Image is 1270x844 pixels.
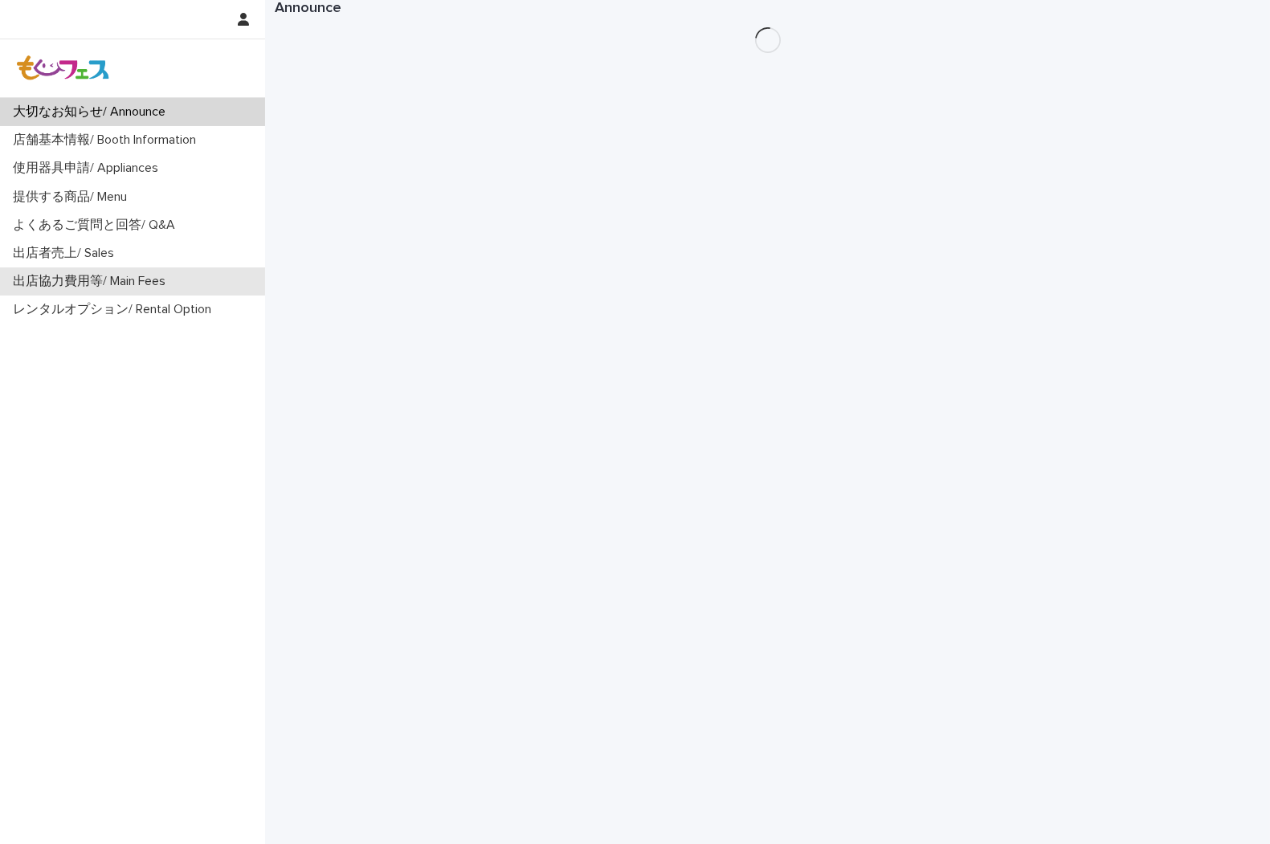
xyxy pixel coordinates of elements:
p: 大切なお知らせ/ Announce [6,104,178,120]
p: 使用器具申請/ Appliances [6,161,171,176]
p: 店舗基本情報/ Booth Information [6,133,209,148]
p: レンタルオプション/ Rental Option [6,302,224,317]
p: 提供する商品/ Menu [6,190,140,205]
p: 出店者売上/ Sales [6,246,127,261]
img: Z8gcrWHQVC4NX3Wf4olx [13,52,114,84]
p: 出店協力費用等/ Main Fees [6,274,178,289]
p: よくあるご質問と回答/ Q&A [6,218,188,233]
